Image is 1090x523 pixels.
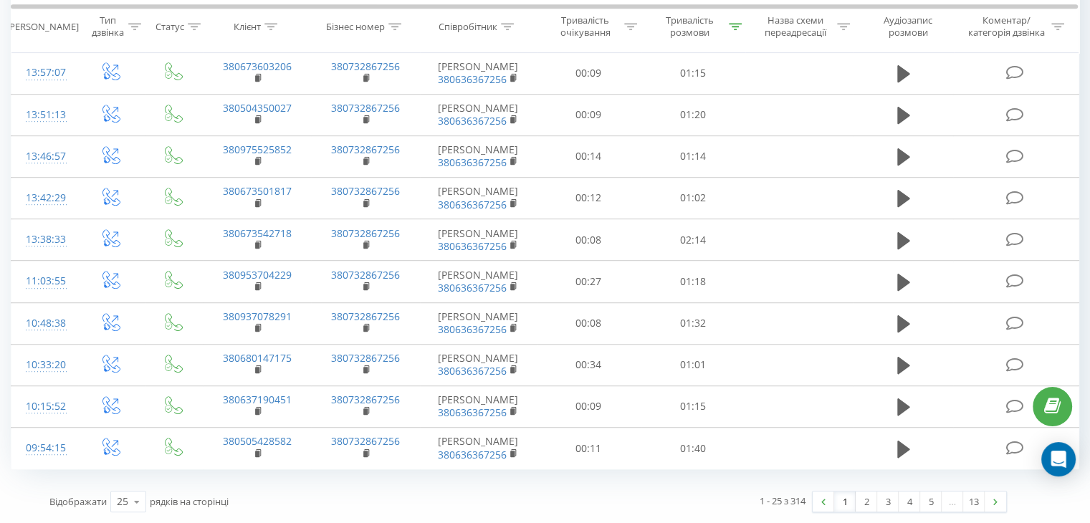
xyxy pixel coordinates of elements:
div: 13:46:57 [26,143,64,171]
div: Тип дзвінка [90,15,124,39]
a: 2 [856,491,877,512]
div: 10:15:52 [26,393,64,421]
td: 01:01 [641,344,745,385]
a: 380636367256 [438,114,507,128]
a: 380732867256 [331,351,400,365]
a: 380636367256 [438,239,507,253]
div: [PERSON_NAME] [6,21,79,33]
td: 00:08 [537,302,641,344]
span: Відображати [49,495,107,508]
a: 380732867256 [331,143,400,156]
td: 01:32 [641,302,745,344]
div: Аудіозапис розмови [866,15,950,39]
td: [PERSON_NAME] [420,385,537,427]
div: 13:38:33 [26,226,64,254]
td: 01:14 [641,135,745,177]
td: 00:09 [537,52,641,94]
td: 01:20 [641,94,745,135]
td: 01:15 [641,385,745,427]
a: 380937078291 [223,310,292,323]
a: 13 [963,491,985,512]
a: 380636367256 [438,448,507,461]
a: 380732867256 [331,393,400,406]
a: 380732867256 [331,434,400,448]
div: Бізнес номер [326,21,385,33]
td: [PERSON_NAME] [420,344,537,385]
div: Співробітник [439,21,497,33]
td: 01:18 [641,261,745,302]
a: 380953704229 [223,268,292,282]
td: 00:09 [537,385,641,427]
td: [PERSON_NAME] [420,428,537,469]
a: 380673603206 [223,59,292,73]
div: 13:57:07 [26,59,64,87]
td: 01:40 [641,428,745,469]
div: Статус [156,21,184,33]
a: 380732867256 [331,184,400,198]
a: 380636367256 [438,198,507,211]
div: 10:48:38 [26,310,64,337]
a: 380673501817 [223,184,292,198]
td: [PERSON_NAME] [420,219,537,261]
span: рядків на сторінці [150,495,229,508]
a: 380505428582 [223,434,292,448]
td: 00:08 [537,219,641,261]
td: 00:34 [537,344,641,385]
a: 380732867256 [331,101,400,115]
td: 00:12 [537,177,641,219]
div: Тривалість очікування [550,15,621,39]
a: 380673542718 [223,226,292,240]
a: 1 [834,491,856,512]
div: 11:03:55 [26,267,64,295]
div: … [942,491,963,512]
td: 01:02 [641,177,745,219]
div: Коментар/категорія дзвінка [964,15,1048,39]
a: 380680147175 [223,351,292,365]
td: 00:09 [537,94,641,135]
td: 01:15 [641,52,745,94]
div: 1 - 25 з 314 [760,494,805,508]
td: 00:14 [537,135,641,177]
a: 380636367256 [438,155,507,169]
div: 09:54:15 [26,434,64,462]
td: 00:11 [537,428,641,469]
a: 380636367256 [438,281,507,294]
div: 13:51:13 [26,101,64,129]
a: 380636367256 [438,364,507,378]
td: [PERSON_NAME] [420,94,537,135]
a: 380504350027 [223,101,292,115]
a: 380732867256 [331,310,400,323]
a: 380732867256 [331,59,400,73]
div: Клієнт [234,21,261,33]
a: 380636367256 [438,72,507,86]
a: 380636367256 [438,406,507,419]
a: 380636367256 [438,322,507,336]
td: [PERSON_NAME] [420,302,537,344]
a: 380637190451 [223,393,292,406]
a: 380732867256 [331,226,400,240]
a: 4 [899,491,920,512]
td: 02:14 [641,219,745,261]
a: 5 [920,491,942,512]
div: Open Intercom Messenger [1041,442,1076,476]
td: [PERSON_NAME] [420,52,537,94]
div: 13:42:29 [26,184,64,212]
a: 380732867256 [331,268,400,282]
div: 10:33:20 [26,351,64,379]
td: [PERSON_NAME] [420,135,537,177]
td: [PERSON_NAME] [420,261,537,302]
td: 00:27 [537,261,641,302]
a: 380975525852 [223,143,292,156]
a: 3 [877,491,899,512]
div: 25 [117,494,128,509]
div: Тривалість розмови [654,15,725,39]
td: [PERSON_NAME] [420,177,537,219]
div: Назва схеми переадресації [758,15,833,39]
